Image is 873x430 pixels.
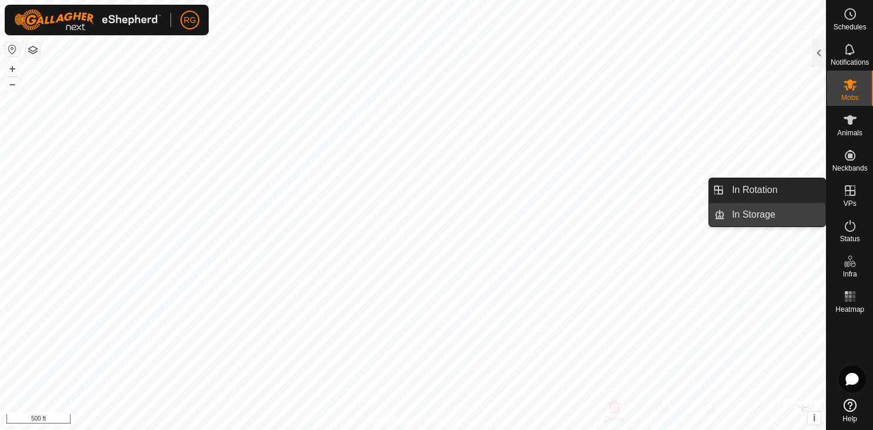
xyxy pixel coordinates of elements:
span: i [813,413,815,423]
span: Animals [837,129,862,136]
a: Contact Us [424,415,459,425]
li: In Rotation [709,178,825,202]
span: Mobs [841,94,858,101]
span: Infra [842,271,857,278]
span: Heatmap [835,306,864,313]
span: Neckbands [832,165,867,172]
button: i [808,412,821,425]
button: + [5,62,19,76]
span: Status [839,235,859,242]
a: Privacy Policy [366,415,410,425]
span: RG [184,14,196,26]
span: Notifications [831,59,869,66]
a: Help [827,394,873,427]
a: In Rotation [725,178,825,202]
span: In Rotation [732,183,777,197]
button: Map Layers [26,43,40,57]
span: Help [842,415,857,422]
button: Reset Map [5,42,19,56]
li: In Storage [709,203,825,226]
a: In Storage [725,203,825,226]
img: Gallagher Logo [14,9,161,31]
span: Schedules [833,24,866,31]
button: – [5,77,19,91]
span: In Storage [732,208,775,222]
span: VPs [843,200,856,207]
